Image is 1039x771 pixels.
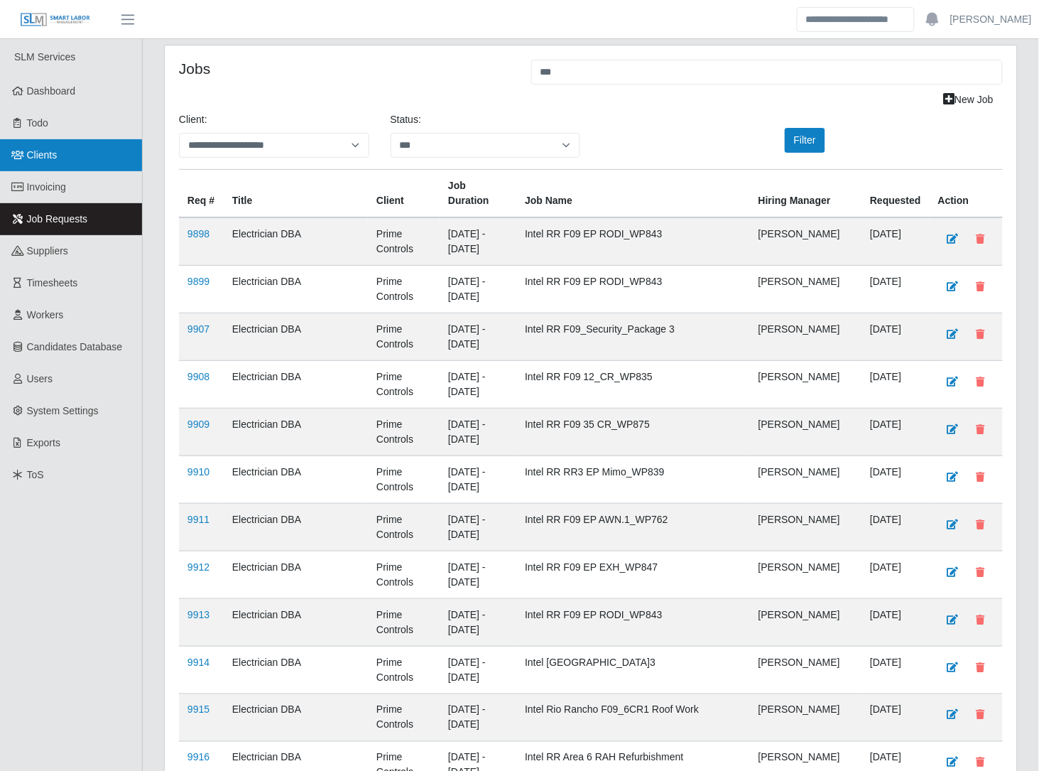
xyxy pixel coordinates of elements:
[440,313,516,361] td: [DATE] - [DATE]
[861,170,930,218] th: Requested
[440,170,516,218] th: Job Duration
[440,361,516,409] td: [DATE] - [DATE]
[368,266,440,313] td: Prime Controls
[861,266,930,313] td: [DATE]
[224,551,368,599] td: Electrician DBA
[861,217,930,266] td: [DATE]
[516,504,750,551] td: Intel RR F09 EP AWN.1_WP762
[224,170,368,218] th: Title
[750,551,862,599] td: [PERSON_NAME]
[368,551,440,599] td: Prime Controls
[187,514,210,525] a: 9911
[750,313,862,361] td: [PERSON_NAME]
[224,361,368,409] td: Electrician DBA
[14,51,75,63] span: SLM Services
[861,456,930,504] td: [DATE]
[368,694,440,742] td: Prime Controls
[440,599,516,647] td: [DATE] - [DATE]
[224,456,368,504] td: Electrician DBA
[187,276,210,287] a: 9899
[750,217,862,266] td: [PERSON_NAME]
[750,456,862,504] td: [PERSON_NAME]
[440,504,516,551] td: [DATE] - [DATE]
[440,409,516,456] td: [DATE] - [DATE]
[224,409,368,456] td: Electrician DBA
[368,313,440,361] td: Prime Controls
[187,657,210,668] a: 9914
[224,599,368,647] td: Electrician DBA
[516,599,750,647] td: Intel RR F09 EP RODI_WP843
[750,409,862,456] td: [PERSON_NAME]
[27,309,64,320] span: Workers
[516,409,750,456] td: Intel RR F09 35 CR_WP875
[516,313,750,361] td: Intel RR F09_Security_Package 3
[440,551,516,599] td: [DATE] - [DATE]
[750,170,862,218] th: Hiring Manager
[368,504,440,551] td: Prime Controls
[224,694,368,742] td: Electrician DBA
[368,456,440,504] td: Prime Controls
[224,647,368,694] td: Electrician DBA
[950,12,1032,27] a: [PERSON_NAME]
[27,85,76,97] span: Dashboard
[179,170,224,218] th: Req #
[27,117,48,129] span: Todo
[368,361,440,409] td: Prime Controls
[187,228,210,239] a: 9898
[930,170,1003,218] th: Action
[27,437,60,448] span: Exports
[750,647,862,694] td: [PERSON_NAME]
[27,181,66,193] span: Invoicing
[224,313,368,361] td: Electrician DBA
[179,60,510,77] h4: Jobs
[861,361,930,409] td: [DATE]
[224,266,368,313] td: Electrician DBA
[516,647,750,694] td: Intel [GEOGRAPHIC_DATA]3
[187,752,210,763] a: 9916
[27,341,123,352] span: Candidates Database
[27,469,44,480] span: ToS
[861,313,930,361] td: [DATE]
[391,112,422,127] label: Status:
[750,266,862,313] td: [PERSON_NAME]
[440,456,516,504] td: [DATE] - [DATE]
[750,694,862,742] td: [PERSON_NAME]
[27,277,78,289] span: Timesheets
[179,112,207,127] label: Client:
[861,409,930,456] td: [DATE]
[27,149,58,161] span: Clients
[797,7,915,32] input: Search
[935,87,1003,112] a: New Job
[750,361,862,409] td: [PERSON_NAME]
[224,504,368,551] td: Electrician DBA
[368,170,440,218] th: Client
[368,647,440,694] td: Prime Controls
[368,409,440,456] td: Prime Controls
[27,373,53,384] span: Users
[440,266,516,313] td: [DATE] - [DATE]
[785,128,825,153] button: Filter
[368,599,440,647] td: Prime Controls
[861,694,930,742] td: [DATE]
[187,609,210,620] a: 9913
[750,504,862,551] td: [PERSON_NAME]
[440,217,516,266] td: [DATE] - [DATE]
[516,456,750,504] td: Intel RR RR3 EP Mimo_WP839
[187,419,210,430] a: 9909
[187,466,210,478] a: 9910
[440,694,516,742] td: [DATE] - [DATE]
[516,266,750,313] td: Intel RR F09 EP RODI_WP843
[516,551,750,599] td: Intel RR F09 EP EXH_WP847
[861,504,930,551] td: [DATE]
[187,561,210,573] a: 9912
[224,217,368,266] td: Electrician DBA
[27,405,99,416] span: System Settings
[187,704,210,716] a: 9915
[861,551,930,599] td: [DATE]
[516,694,750,742] td: Intel Rio Rancho F09_6CR1 Roof Work
[750,599,862,647] td: [PERSON_NAME]
[27,245,68,257] span: Suppliers
[516,361,750,409] td: Intel RR F09 12_CR_WP835
[187,371,210,382] a: 9908
[187,323,210,335] a: 9907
